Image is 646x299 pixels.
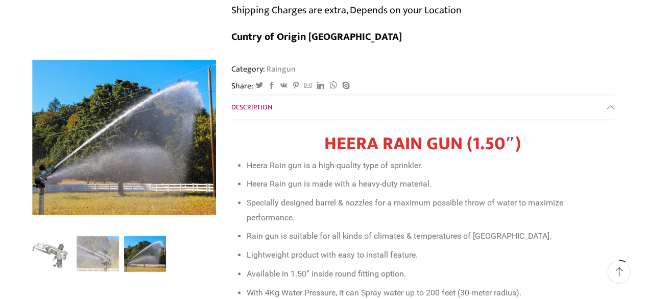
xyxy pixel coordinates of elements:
[247,158,609,173] li: Heera Rain gun is a high-quality type of sprinkler.
[77,234,119,275] li: 2 / 3
[247,267,609,282] li: Available in 1.50” inside round fitting option.
[231,28,402,45] b: Cuntry of Origin [GEOGRAPHIC_DATA]
[32,45,216,229] div: 3 / 3
[32,127,58,152] div: Previous slide
[247,196,609,225] li: Specially designed barrel & nozzles for a maximum possible throw of water to maximize performance.
[247,177,609,192] li: Heera Rain gun is made with a heavy-duty material.
[231,95,614,120] a: Description
[247,229,609,244] li: Rain gun is suitable for all kinds of climates & temperatures of [GEOGRAPHIC_DATA].
[124,234,166,275] li: 3 / 3
[30,234,72,277] img: Heera Raingun 1.50
[231,63,296,75] span: Category:
[124,233,166,275] a: p2
[77,233,119,275] a: p1
[30,234,72,275] li: 1 / 3
[265,62,296,76] a: Raingun
[231,2,462,18] p: Shipping Charges are extra, Depends on your Location
[231,80,253,92] span: Share:
[190,127,216,152] div: Next slide
[231,101,272,113] span: Description
[247,248,609,263] li: Lightweight product with easy to install feature.
[324,128,521,159] strong: HEERA RAIN GUN (1.50″)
